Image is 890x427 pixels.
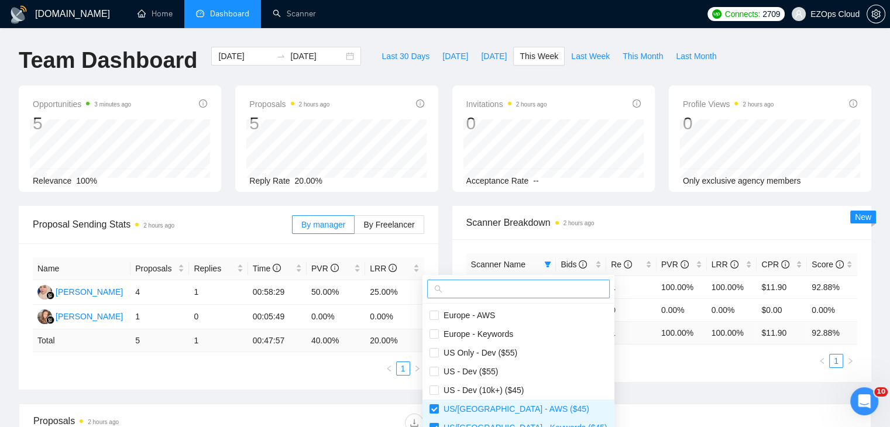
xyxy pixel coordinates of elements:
h1: Team Dashboard [19,47,197,74]
li: Previous Page [815,354,829,368]
span: Connects: [725,8,760,20]
span: filter [544,261,551,268]
button: right [843,354,857,368]
time: 2 hours ago [88,419,119,425]
span: US - Dev ($55) [439,367,498,376]
span: info-circle [781,260,789,268]
span: [DATE] [481,50,507,63]
td: 100.00 % [707,321,757,344]
td: 0 [189,305,248,329]
time: 2 hours ago [563,220,595,226]
span: US - Dev (10k+) ($45) [439,385,524,395]
td: 50.00% [307,280,365,305]
th: Name [33,257,130,280]
span: Last Week [571,50,610,63]
td: 0.00% [365,305,424,329]
span: LRR [370,264,397,273]
td: 1 [130,305,189,329]
div: 0 [683,112,774,135]
span: left [819,357,826,364]
span: By manager [301,220,345,229]
button: This Week [513,47,565,66]
a: AJ[PERSON_NAME] [37,287,123,296]
img: AJ [37,285,52,299]
span: LRR [712,260,738,269]
span: Reply Rate [249,176,290,185]
span: Scanner Breakdown [466,215,858,230]
span: info-circle [389,264,397,272]
a: 1 [397,362,410,375]
input: Start date [218,50,272,63]
td: 0.00% [657,298,707,321]
li: 1 [829,354,843,368]
span: Acceptance Rate [466,176,529,185]
span: info-circle [633,99,641,108]
img: gigradar-bm.png [46,316,54,324]
span: US/[GEOGRAPHIC_DATA] - AWS ($45) [439,404,589,414]
span: Invitations [466,97,547,111]
td: 20.00 % [365,329,424,352]
button: Last 30 Days [375,47,436,66]
td: 1 [189,280,248,305]
time: 2 hours ago [299,101,330,108]
input: End date [290,50,343,63]
img: logo [9,5,28,24]
span: filter [542,256,554,273]
div: 5 [249,112,329,135]
td: 1 [606,276,657,298]
span: PVR [311,264,339,273]
span: info-circle [681,260,689,268]
span: info-circle [199,99,207,108]
time: 2 hours ago [516,101,547,108]
button: [DATE] [475,47,513,66]
span: Last Month [676,50,716,63]
button: Last Week [565,47,616,66]
li: Next Page [410,361,424,376]
div: [PERSON_NAME] [56,285,123,298]
div: 5 [33,112,131,135]
button: [DATE] [436,47,475,66]
td: 4 [130,280,189,305]
td: 00:58:29 [248,280,307,305]
a: NK[PERSON_NAME] [37,311,123,321]
td: 00:47:57 [248,329,307,352]
td: 40.00 % [307,329,365,352]
img: NK [37,309,52,324]
span: info-circle [836,260,844,268]
th: Proposals [130,257,189,280]
span: Europe - Keywords [439,329,513,339]
span: Proposal Sending Stats [33,217,292,232]
time: 2 hours ago [743,101,774,108]
span: This Week [520,50,558,63]
span: 100% [76,176,97,185]
a: setting [867,9,885,19]
td: 0.00% [707,298,757,321]
span: Opportunities [33,97,131,111]
span: Relevance [33,176,71,185]
span: Dashboard [210,9,249,19]
span: info-circle [579,260,587,268]
span: info-circle [416,99,424,108]
td: $11.90 [757,276,807,298]
button: right [410,361,424,376]
time: 2 hours ago [143,222,174,229]
span: Only exclusive agency members [683,176,801,185]
span: dashboard [196,9,204,18]
span: PVR [661,260,689,269]
span: Profile Views [683,97,774,111]
time: 3 minutes ago [94,101,131,108]
img: gigradar-bm.png [46,291,54,299]
td: 100.00 % [657,321,707,344]
li: Next Page [843,354,857,368]
span: Score [812,260,843,269]
button: This Month [616,47,669,66]
span: search [434,285,442,293]
span: By Freelancer [363,220,414,229]
span: info-circle [624,260,632,268]
span: Proposals [135,262,176,275]
span: info-circle [849,99,857,108]
button: setting [867,5,885,23]
button: left [382,361,396,376]
span: Europe - AWS [439,311,495,320]
span: [DATE] [442,50,468,63]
